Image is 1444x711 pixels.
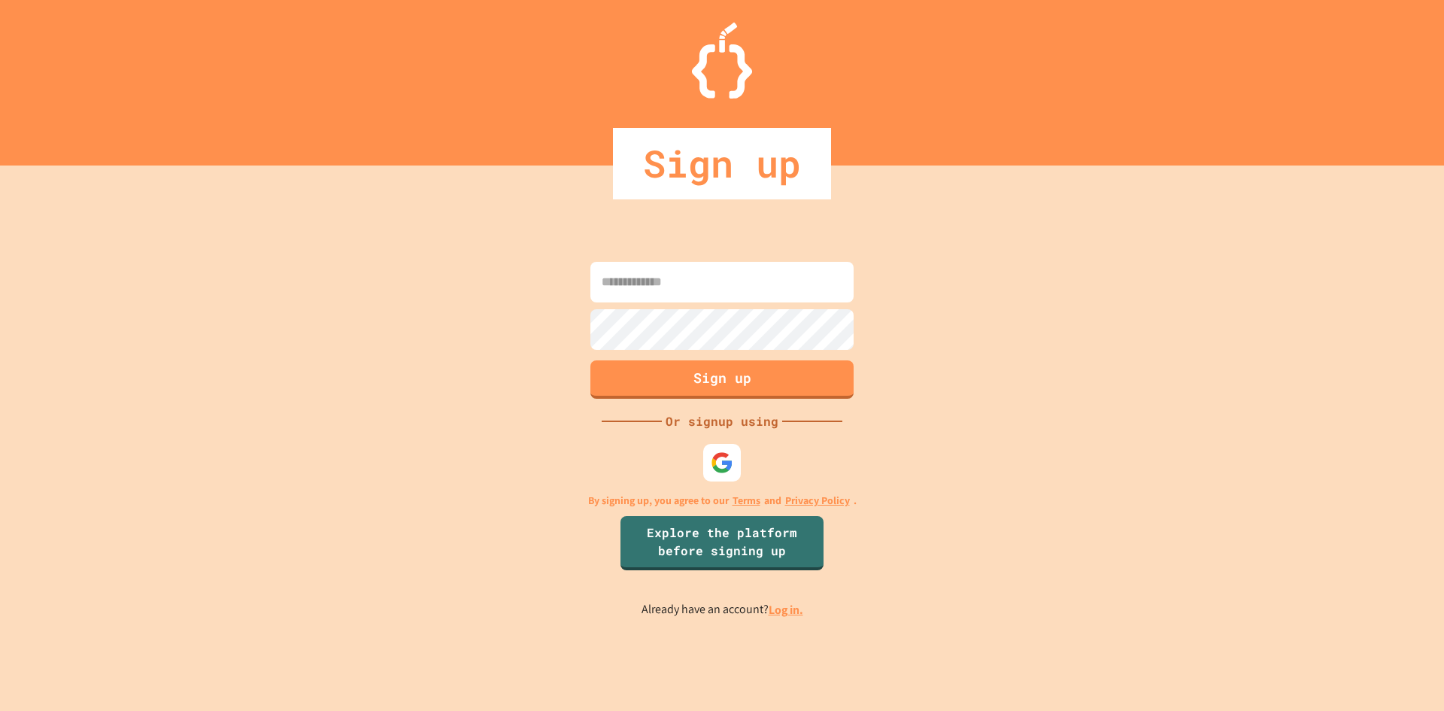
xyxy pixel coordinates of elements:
[711,451,733,474] img: google-icon.svg
[785,493,850,509] a: Privacy Policy
[642,600,803,619] p: Already have an account?
[590,360,854,399] button: Sign up
[620,516,824,570] a: Explore the platform before signing up
[692,23,752,99] img: Logo.svg
[1381,651,1429,696] iframe: chat widget
[662,412,782,430] div: Or signup using
[588,493,857,509] p: By signing up, you agree to our and .
[613,128,831,199] div: Sign up
[769,602,803,618] a: Log in.
[733,493,760,509] a: Terms
[1319,585,1429,649] iframe: chat widget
